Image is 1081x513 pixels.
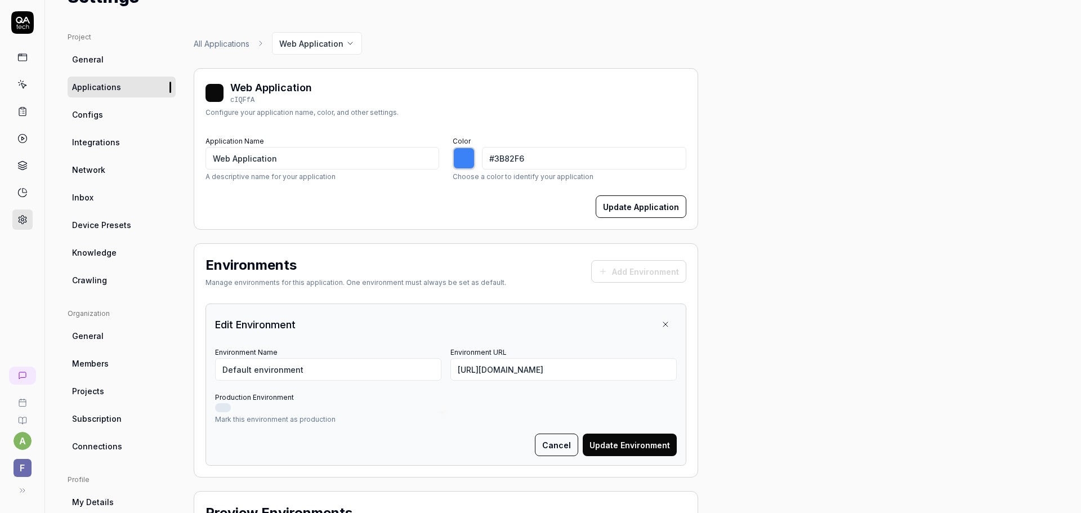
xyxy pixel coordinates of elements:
[591,260,686,283] button: Add Environment
[72,191,93,203] span: Inbox
[583,434,677,456] button: Update Environment
[5,407,40,425] a: Documentation
[72,274,107,286] span: Crawling
[72,385,104,397] span: Projects
[68,492,176,512] a: My Details
[206,278,506,288] div: Manage environments for this application. One environment must always be set as default.
[68,325,176,346] a: General
[596,195,686,218] button: Update Application
[72,164,105,176] span: Network
[72,358,109,369] span: Members
[215,348,278,356] label: Environment Name
[68,159,176,180] a: Network
[453,172,686,182] p: Choose a color to identify your application
[68,270,176,291] a: Crawling
[14,459,32,477] span: F
[68,242,176,263] a: Knowledge
[215,358,441,381] input: Production, Staging, etc.
[215,317,296,332] h3: Edit Environment
[9,367,36,385] a: New conversation
[68,309,176,319] div: Organization
[72,247,117,258] span: Knowledge
[450,358,677,381] input: https://example.com
[230,80,312,95] div: Web Application
[194,38,249,50] a: All Applications
[72,413,122,425] span: Subscription
[68,475,176,485] div: Profile
[5,450,40,479] button: F
[72,81,121,93] span: Applications
[206,255,297,275] h2: Environments
[535,434,578,456] button: Cancel
[68,104,176,125] a: Configs
[68,353,176,374] a: Members
[72,53,104,65] span: General
[453,137,471,145] label: Color
[68,49,176,70] a: General
[72,109,103,121] span: Configs
[215,393,294,402] label: Production Environment
[5,389,40,407] a: Book a call with us
[215,414,677,425] p: Mark this environment as production
[206,137,264,145] label: Application Name
[482,147,686,169] input: #3B82F6
[68,408,176,429] a: Subscription
[272,32,362,55] button: Web Application
[230,95,312,105] div: cIQFfA
[206,172,439,182] p: A descriptive name for your application
[72,219,131,231] span: Device Presets
[14,432,32,450] button: a
[72,440,122,452] span: Connections
[450,348,507,356] label: Environment URL
[206,108,399,118] div: Configure your application name, color, and other settings.
[72,496,114,508] span: My Details
[206,147,439,169] input: My Application
[68,215,176,235] a: Device Presets
[68,187,176,208] a: Inbox
[68,77,176,97] a: Applications
[68,32,176,42] div: Project
[68,132,176,153] a: Integrations
[68,381,176,402] a: Projects
[72,330,104,342] span: General
[72,136,120,148] span: Integrations
[279,38,343,50] span: Web Application
[68,436,176,457] a: Connections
